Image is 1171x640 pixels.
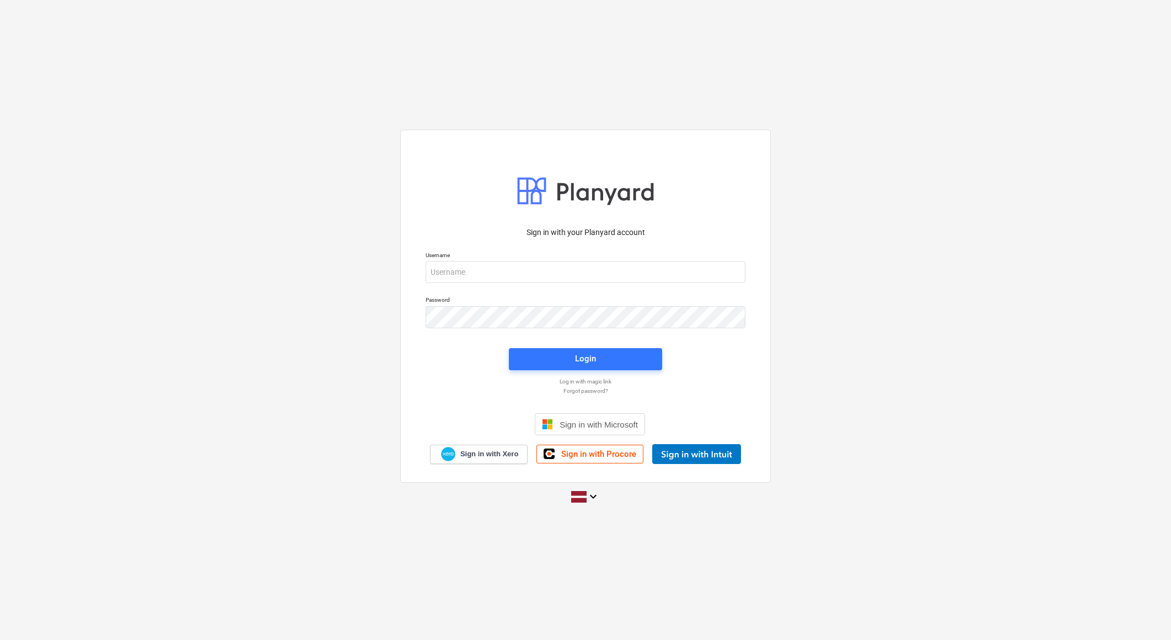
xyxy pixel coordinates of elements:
[509,348,662,370] button: Login
[426,252,745,261] p: Username
[426,261,745,283] input: Username
[536,445,643,463] a: Sign in with Procore
[430,445,528,464] a: Sign in with Xero
[460,449,518,459] span: Sign in with Xero
[542,419,553,430] img: Microsoft logo
[426,296,745,306] p: Password
[441,447,455,462] img: Xero logo
[560,420,638,429] span: Sign in with Microsoft
[426,227,745,238] p: Sign in with your Planyard account
[575,351,596,366] div: Login
[420,378,751,385] a: Log in with magic link
[587,490,600,503] i: keyboard_arrow_down
[561,449,636,459] span: Sign in with Procore
[420,387,751,394] a: Forgot password?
